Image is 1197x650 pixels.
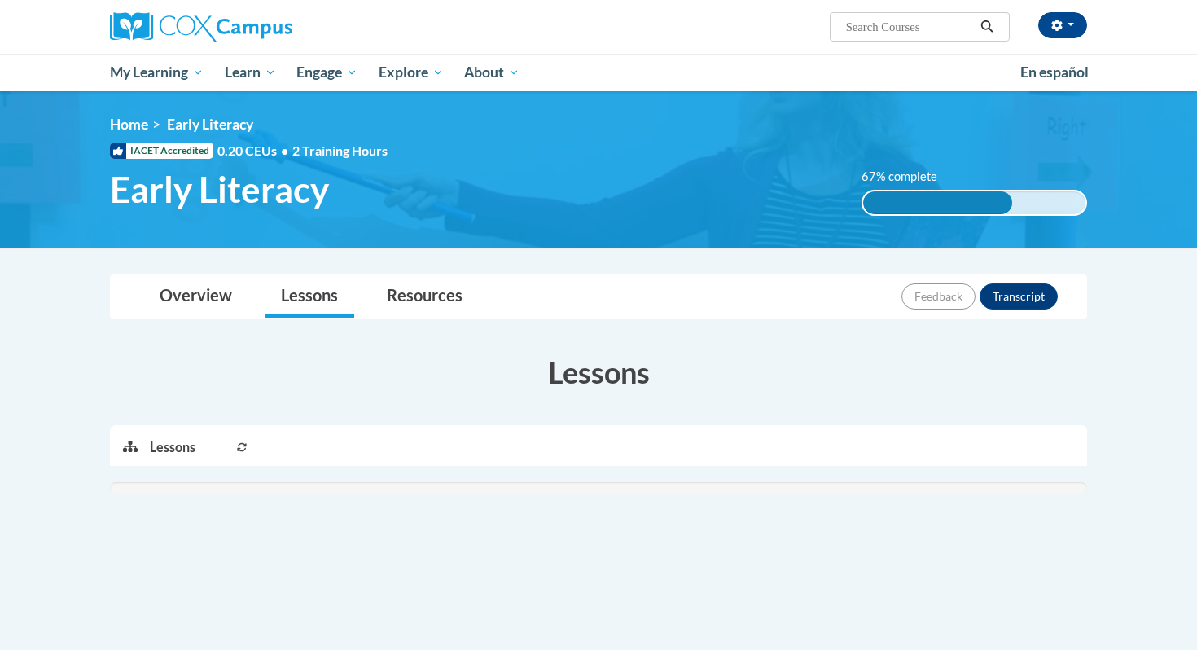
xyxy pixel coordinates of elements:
[863,191,1012,214] div: 67% complete
[150,438,195,456] p: Lessons
[454,54,531,91] a: About
[99,54,214,91] a: My Learning
[1020,64,1089,81] span: En español
[292,143,388,158] span: 2 Training Hours
[844,17,975,37] input: Search Courses
[85,54,1111,91] div: Main menu
[281,143,288,158] span: •
[110,63,204,82] span: My Learning
[110,168,329,211] span: Early Literacy
[167,116,253,133] span: Early Literacy
[110,352,1087,393] h3: Lessons
[370,275,479,318] a: Resources
[1010,55,1099,90] a: En español
[1038,12,1087,38] button: Account Settings
[110,143,213,159] span: IACET Accredited
[901,283,976,310] button: Feedback
[379,63,444,82] span: Explore
[265,275,354,318] a: Lessons
[143,275,248,318] a: Overview
[862,168,955,186] label: 67% complete
[217,142,292,160] span: 0.20 CEUs
[296,63,357,82] span: Engage
[110,12,419,42] a: Cox Campus
[980,283,1058,310] button: Transcript
[975,17,999,37] button: Search
[110,12,292,42] img: Cox Campus
[214,54,287,91] a: Learn
[225,63,276,82] span: Learn
[368,54,454,91] a: Explore
[286,54,368,91] a: Engage
[110,116,148,133] a: Home
[464,63,520,82] span: About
